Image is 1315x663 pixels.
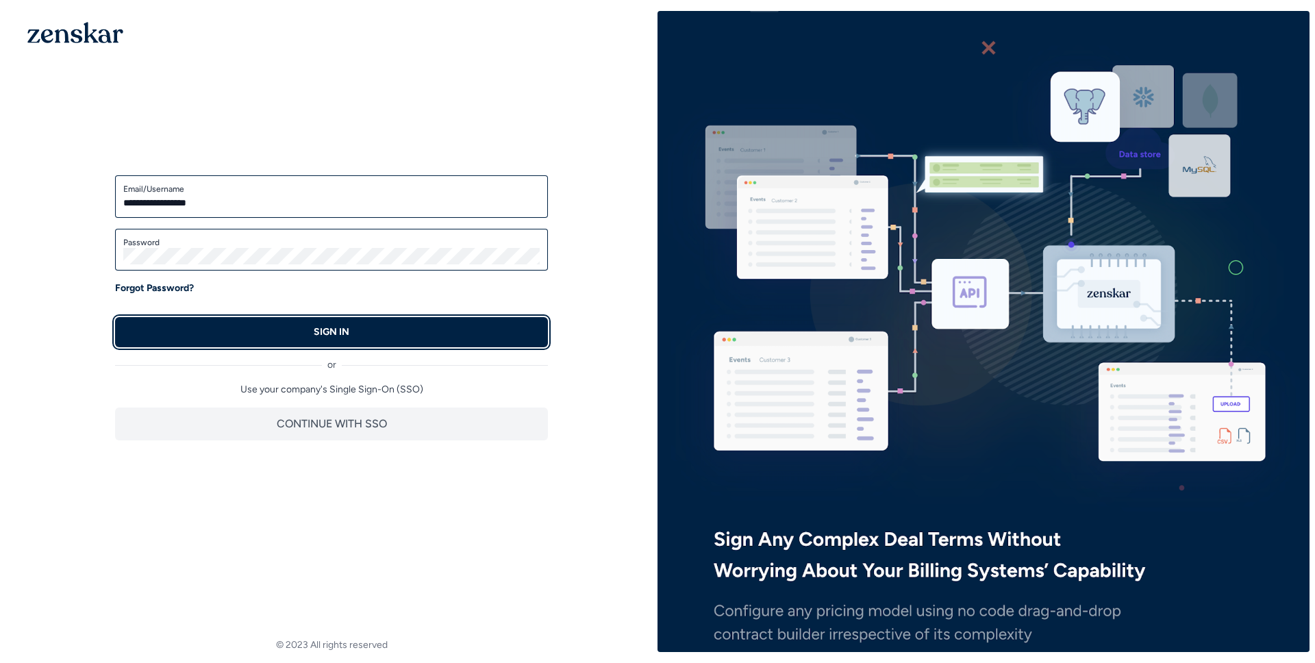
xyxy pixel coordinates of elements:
[115,282,194,295] a: Forgot Password?
[5,638,657,652] footer: © 2023 All rights reserved
[314,325,349,339] p: SIGN IN
[115,408,548,440] button: CONTINUE WITH SSO
[123,184,540,195] label: Email/Username
[115,383,548,397] p: Use your company's Single Sign-On (SSO)
[115,317,548,347] button: SIGN IN
[115,347,548,372] div: or
[27,22,123,43] img: 1OGAJ2xQqyY4LXKgY66KYq0eOWRCkrZdAb3gUhuVAqdWPZE9SRJmCz+oDMSn4zDLXe31Ii730ItAGKgCKgCCgCikA4Av8PJUP...
[123,237,540,248] label: Password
